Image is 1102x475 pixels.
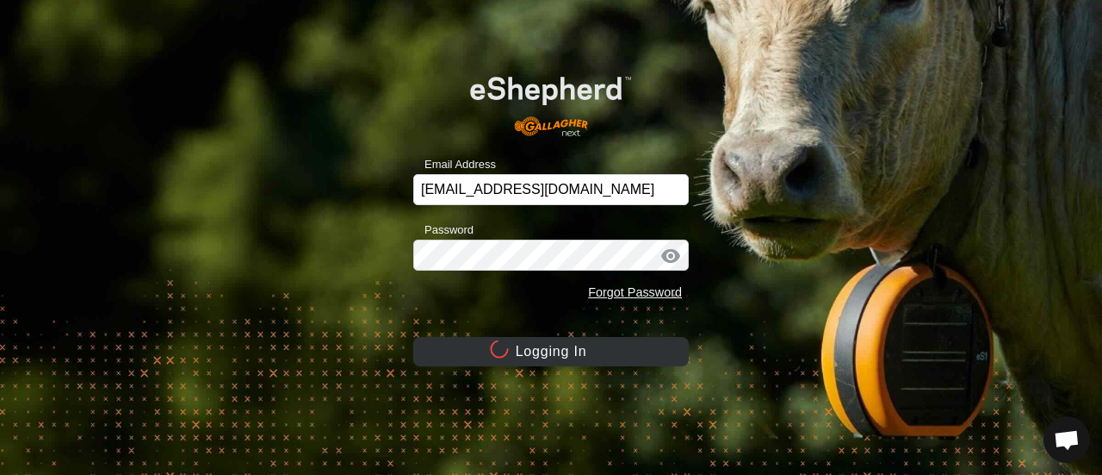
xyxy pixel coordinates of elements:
a: Forgot Password [588,285,682,299]
input: Email Address [413,174,689,205]
label: Email Address [413,156,496,173]
label: Password [413,222,474,239]
img: E-shepherd Logo [441,53,661,147]
div: Open chat [1043,416,1090,463]
button: Logging In [413,337,689,366]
